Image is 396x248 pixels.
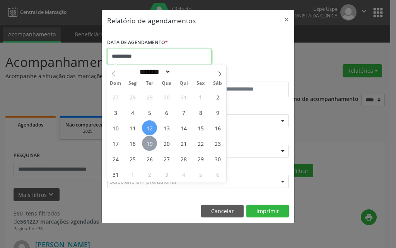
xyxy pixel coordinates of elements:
span: Agosto 26, 2025 [142,151,157,166]
span: Julho 29, 2025 [142,89,157,104]
select: Month [137,68,171,76]
span: Agosto 1, 2025 [193,89,208,104]
span: Ter [141,81,158,86]
span: Sáb [209,81,226,86]
span: Agosto 15, 2025 [193,120,208,135]
span: Agosto 16, 2025 [210,120,225,135]
span: Agosto 4, 2025 [125,105,140,120]
input: Year [171,68,196,76]
span: Agosto 22, 2025 [193,136,208,151]
span: Agosto 30, 2025 [210,151,225,166]
span: Julho 31, 2025 [176,89,191,104]
span: Agosto 5, 2025 [142,105,157,120]
span: Agosto 11, 2025 [125,120,140,135]
span: Agosto 9, 2025 [210,105,225,120]
span: Agosto 12, 2025 [142,120,157,135]
span: Agosto 21, 2025 [176,136,191,151]
span: Setembro 6, 2025 [210,167,225,182]
span: Agosto 20, 2025 [159,136,174,151]
span: Agosto 31, 2025 [108,167,123,182]
span: Dom [107,81,124,86]
span: Agosto 14, 2025 [176,120,191,135]
span: Sex [192,81,209,86]
span: Agosto 23, 2025 [210,136,225,151]
label: ATÉ [200,70,289,82]
span: Seg [124,81,141,86]
span: Agosto 8, 2025 [193,105,208,120]
h5: Relatório de agendamentos [107,15,196,26]
span: Agosto 18, 2025 [125,136,140,151]
span: Agosto 29, 2025 [193,151,208,166]
span: Agosto 13, 2025 [159,120,174,135]
span: Agosto 25, 2025 [125,151,140,166]
label: DATA DE AGENDAMENTO [107,37,168,49]
span: Selecione um profissional [110,178,176,186]
span: Agosto 17, 2025 [108,136,123,151]
span: Qua [158,81,175,86]
span: Julho 30, 2025 [159,89,174,104]
span: Agosto 2, 2025 [210,89,225,104]
span: Agosto 7, 2025 [176,105,191,120]
span: Agosto 10, 2025 [108,120,123,135]
span: Agosto 19, 2025 [142,136,157,151]
span: Setembro 3, 2025 [159,167,174,182]
span: Setembro 5, 2025 [193,167,208,182]
button: Imprimir [246,205,289,218]
span: Agosto 24, 2025 [108,151,123,166]
span: Setembro 4, 2025 [176,167,191,182]
span: Agosto 27, 2025 [159,151,174,166]
span: Setembro 1, 2025 [125,167,140,182]
span: Agosto 6, 2025 [159,105,174,120]
span: Julho 28, 2025 [125,89,140,104]
span: Julho 27, 2025 [108,89,123,104]
button: Cancelar [201,205,244,218]
span: Setembro 2, 2025 [142,167,157,182]
span: Agosto 3, 2025 [108,105,123,120]
span: Agosto 28, 2025 [176,151,191,166]
span: Qui [175,81,192,86]
button: Close [279,10,294,29]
